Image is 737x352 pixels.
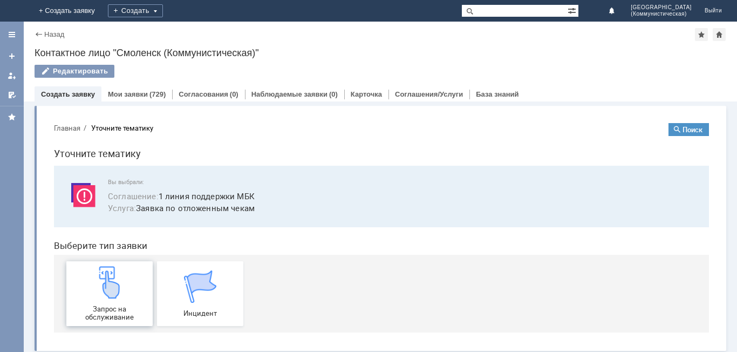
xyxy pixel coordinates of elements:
[35,48,726,58] div: Контактное лицо "Смоленск (Коммунистическая)"
[329,90,338,98] div: (0)
[44,30,64,38] a: Назад
[713,28,726,41] div: Сделать домашней страницей
[41,90,95,98] a: Создать заявку
[179,90,228,98] a: Согласования
[21,147,107,212] a: Запрос на обслуживание
[108,4,163,17] div: Создать
[3,67,21,84] a: Мои заявки
[46,10,108,18] div: Уточните тематику
[251,90,327,98] a: Наблюдаемые заявки
[9,31,664,47] h1: Уточните тематику
[351,90,382,98] a: Карточка
[695,28,708,41] div: Добавить в избранное
[63,76,113,87] span: Соглашение :
[149,90,166,98] div: (729)
[108,90,148,98] a: Мои заявки
[9,126,664,137] header: Выберите тип заявки
[631,4,692,11] span: [GEOGRAPHIC_DATA]
[63,76,209,88] button: Соглашение:1 линия поддержки МБК
[63,88,91,99] span: Услуга :
[24,191,104,207] span: Запрос на обслуживание
[112,147,198,212] a: Инцидент
[230,90,238,98] div: (0)
[22,64,54,97] img: svg%3E
[63,64,651,71] span: Вы выбрали:
[115,195,195,203] span: Инцидент
[395,90,463,98] a: Соглашения/Услуги
[631,11,692,17] span: (Коммунистическая)
[3,86,21,104] a: Мои согласования
[3,48,21,65] a: Создать заявку
[476,90,518,98] a: База знаний
[48,152,80,184] img: get23c147a1b4124cbfa18e19f2abec5e8f
[9,9,35,18] button: Главная
[568,5,578,15] span: Расширенный поиск
[623,9,664,22] button: Поиск
[63,87,651,100] span: Заявка по отложенным чекам
[139,156,171,188] img: get067d4ba7cf7247ad92597448b2db9300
